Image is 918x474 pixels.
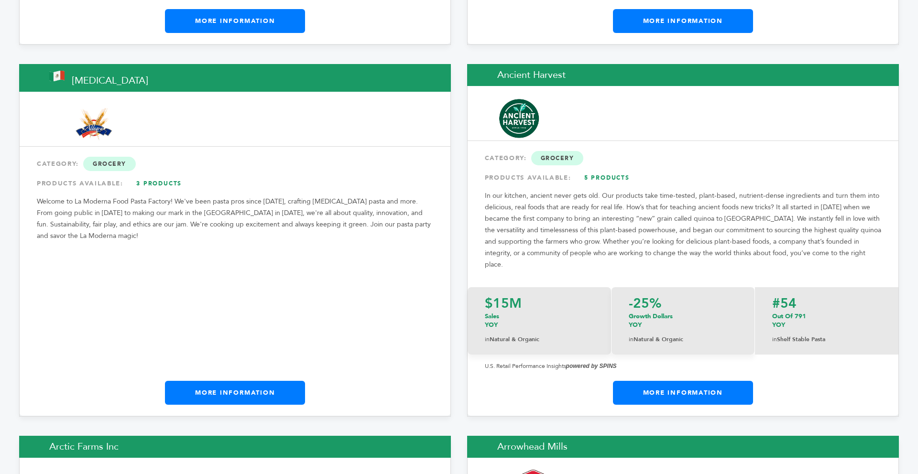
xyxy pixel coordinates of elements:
span: YOY [485,321,498,329]
a: More Information [165,9,305,33]
h2: Arctic Farms Inc [19,436,451,458]
div: CATEGORY: [37,155,433,172]
p: -25% [629,297,737,310]
span: Grocery [531,151,584,165]
a: 3 Products [126,175,193,192]
span: in [772,335,777,343]
p: Natural & Organic [485,334,594,345]
div: PRODUCTS AVAILABLE: [485,169,881,186]
p: Natural & Organic [629,334,737,345]
div: CATEGORY: [485,150,881,167]
span: in [485,335,490,343]
img: Ancient Harvest [498,98,540,139]
img: Allegra [50,108,138,140]
h2: Arrowhead Mills [467,436,899,458]
span: YOY [629,321,642,329]
span: Grocery [83,157,136,171]
div: PRODUCTS AVAILABLE: [37,175,433,192]
h2: Ancient Harvest [467,64,899,86]
p: U.S. Retail Performance Insights [485,360,881,372]
span: YOY [772,321,785,329]
p: In our kitchen, ancient never gets old. Our products take time-tested, plant-based, nutrient-dens... [485,190,881,270]
p: Sales [485,312,594,329]
p: Out of 791 [772,312,881,329]
a: 5 Products [573,169,640,186]
a: More Information [613,9,753,33]
p: Growth Dollars [629,312,737,329]
p: #54 [772,297,881,310]
a: More Information [613,381,753,405]
p: $15M [485,297,594,310]
img: This brand is from Mexico (MX) [49,71,65,81]
p: Welcome to La Moderna Food Pasta Factory! We've been pasta pros since [DATE], crafting [MEDICAL_D... [37,196,433,242]
h2: [MEDICAL_DATA] [19,64,451,92]
span: in [629,335,634,343]
strong: powered by SPINS [566,363,617,369]
p: Shelf Stable Pasta [772,334,881,345]
a: More Information [165,381,305,405]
